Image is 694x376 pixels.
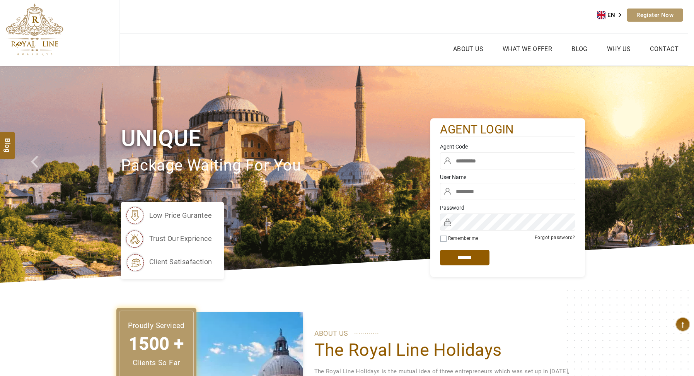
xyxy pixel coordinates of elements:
[121,124,430,153] h1: Unique
[314,339,573,361] h1: The Royal Line Holidays
[451,43,485,55] a: About Us
[440,173,575,181] label: User Name
[6,3,63,56] img: The Royal Line Holidays
[535,235,575,240] a: Forgot password?
[125,206,212,225] li: low price gurantee
[448,236,478,241] label: Remember me
[354,326,379,338] span: ............
[597,9,627,21] div: Language
[627,9,683,22] a: Register Now
[3,138,13,145] span: Blog
[501,43,554,55] a: What we Offer
[125,252,212,272] li: client satisafaction
[570,43,590,55] a: Blog
[648,43,680,55] a: Contact
[314,328,573,339] p: ABOUT US
[21,66,56,283] a: Check next prev
[440,143,575,150] label: Agent Code
[440,122,575,137] h2: agent login
[659,66,694,283] a: Check next image
[597,9,627,21] a: EN
[597,9,627,21] aside: Language selected: English
[125,229,212,248] li: trust our exprience
[440,204,575,212] label: Password
[121,153,430,179] p: package waiting for you
[605,43,633,55] a: Why Us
